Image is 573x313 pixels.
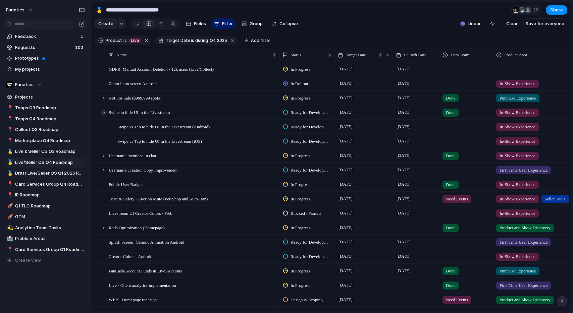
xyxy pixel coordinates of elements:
span: GDPR: Manual Account Deletion - 12k users (Live/Collect) [109,65,214,73]
span: [DATE] [337,166,354,174]
span: Username mentions in chat [109,151,156,159]
button: 🚀 [6,213,13,220]
span: 1 [81,33,85,40]
a: 🚀Q1 TLC Roadmap [3,201,87,211]
div: 🚀 [7,202,12,210]
span: [DATE] [337,281,354,289]
div: 📍Topps Q3 Roadmap [3,103,87,113]
span: In Progress [291,268,310,274]
span: Analytics Team Tasks [15,225,85,231]
button: Live [127,37,142,44]
span: Q4 2025 [210,38,227,44]
span: [DATE] [337,296,354,304]
div: 📍 [7,191,12,199]
span: Live & Seller OS Q3 Roadmap [15,148,85,155]
span: [DATE] [337,267,354,275]
span: [DATE] [395,252,412,260]
span: Fanatics [15,81,34,88]
span: Creator Colors - Android [109,252,152,260]
span: First Time User Experience [500,239,548,246]
span: In-Show Experience [500,181,535,188]
button: fanatics [3,5,36,15]
span: Design & Scoping [291,297,323,303]
span: 26 [533,7,540,13]
span: [DATE] [337,65,354,73]
span: fanatics [6,7,24,13]
span: Create view [15,257,41,264]
span: Ready for Development [291,124,329,130]
span: Status [291,52,301,58]
div: 📍 [7,115,12,123]
button: Save for everyone [522,18,567,29]
span: In-Show Experience [500,124,535,130]
span: My projects [15,66,85,73]
span: [DATE] [395,65,412,73]
a: 📍Card Services Group Q4 Roadmap [3,179,87,189]
span: Launch Date [404,52,426,58]
button: Filter [211,18,236,29]
span: Trust & Safety - Auction Mute (Per-Shop and Auto-Ban) [109,195,208,202]
span: Seller Tools [545,196,566,202]
span: Topps Q3 Roadmap [15,105,85,111]
span: In Progress [291,95,310,102]
span: [DATE] [337,123,354,131]
span: Done [446,181,455,188]
span: First Time User Experience [500,167,548,174]
span: Group [250,20,263,27]
button: 📍 [6,192,13,198]
span: Prototypes [15,55,85,62]
span: Live/Seller OS Q4 Roadmap [15,159,85,166]
a: 🥇Draft Live/Seller OS Q1 2026 Roadmap [3,168,87,178]
button: 💫 [6,225,13,231]
button: isduring [190,37,209,44]
a: Projects [3,92,87,102]
span: is [123,38,127,44]
span: Linear [468,20,481,27]
button: 📍 [6,116,13,122]
button: Q4 2025 [208,37,228,44]
span: In Progress [291,282,310,289]
button: 🥇 [6,148,13,155]
span: In-Show Experience [500,152,535,159]
div: 💫Analytics Team Tasks [3,223,87,233]
div: 🏥 [7,235,12,243]
div: 🥇Live/Seller OS Q4 Roadmap [3,158,87,168]
span: Blocked / Paused [291,210,321,217]
span: In-Show Experience [500,80,535,87]
span: [DATE] [395,123,412,131]
button: is [122,37,128,44]
span: Swipe vs Tap to hide UI in the Livestream (Android) [117,123,210,130]
span: Create [98,20,113,27]
span: Card Services Group Q4 Roadmap [15,181,85,188]
span: Ready for Development [291,253,329,260]
span: Save for everyone [525,20,564,27]
button: 🥇 [94,5,105,15]
span: Purchase Experience [500,95,536,102]
span: Target Date [166,38,190,44]
span: In Progress [291,66,310,73]
span: In Rollout [291,80,308,87]
a: 📍Card Services Group Q1 Roadmap [3,245,87,255]
span: Done [446,282,455,289]
span: Product and Show Discovery [500,297,551,303]
span: Marketplace Q4 Roadmap [15,137,85,144]
button: 📍 [6,181,13,188]
span: In Progress [291,196,310,202]
span: In-Show Experience [500,196,535,202]
span: GTM [15,213,85,220]
span: Problem Areas [15,235,85,242]
span: is [191,38,194,44]
button: Add filter [241,36,274,45]
span: [DATE] [337,151,354,160]
span: Add filter [251,38,270,44]
div: 🥇 [96,5,103,14]
button: Create view [3,255,87,265]
span: Collect Q3 Roadmap [15,126,85,133]
span: Draft Live/Seller OS Q1 2026 Roadmap [15,170,85,177]
div: 🥇 [7,148,12,155]
span: Target Date [346,52,366,58]
span: [DATE] [395,195,412,203]
span: In Progress [291,225,310,231]
button: Group [238,18,266,29]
